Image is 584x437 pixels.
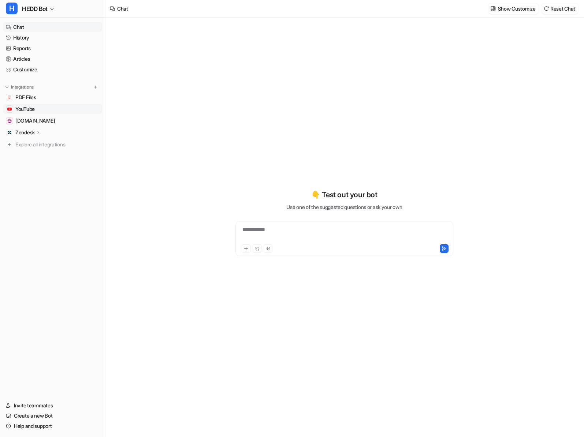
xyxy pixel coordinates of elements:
span: H [6,3,18,14]
a: Create a new Bot [3,411,102,421]
button: Reset Chat [542,3,578,14]
p: 👇 Test out your bot [311,189,377,200]
a: YouTubeYouTube [3,104,102,114]
a: Chat [3,22,102,32]
img: YouTube [7,107,12,111]
p: Integrations [11,84,34,90]
p: Zendesk [15,129,35,136]
span: Explore all integrations [15,139,99,150]
span: PDF Files [15,94,36,101]
div: Chat [117,5,128,12]
button: Show Customize [488,3,539,14]
span: [DOMAIN_NAME] [15,117,55,124]
a: Explore all integrations [3,139,102,150]
a: hedd.audio[DOMAIN_NAME] [3,116,102,126]
p: Use one of the suggested questions or ask your own [286,203,402,211]
img: menu_add.svg [93,85,98,90]
p: Show Customize [498,5,536,12]
a: History [3,33,102,43]
img: hedd.audio [7,119,12,123]
img: expand menu [4,85,10,90]
img: reset [544,6,549,11]
span: HEDD Bot [22,4,48,14]
button: Integrations [3,83,36,91]
a: Customize [3,64,102,75]
a: Help and support [3,421,102,431]
img: customize [491,6,496,11]
img: PDF Files [7,95,12,100]
span: YouTube [15,105,35,113]
a: Articles [3,54,102,64]
img: Zendesk [7,130,12,135]
a: PDF FilesPDF Files [3,92,102,102]
a: Invite teammates [3,400,102,411]
a: Reports [3,43,102,53]
img: explore all integrations [6,141,13,148]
